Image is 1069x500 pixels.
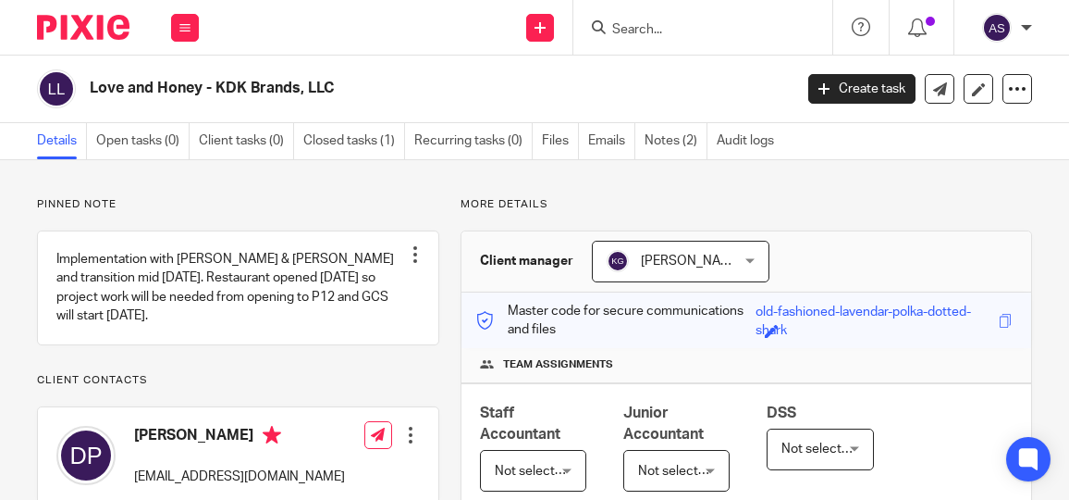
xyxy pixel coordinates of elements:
img: svg%3E [982,13,1012,43]
span: Not selected [495,465,570,478]
a: Audit logs [717,123,783,159]
a: Notes (2) [645,123,707,159]
img: svg%3E [37,69,76,108]
p: [EMAIL_ADDRESS][DOMAIN_NAME] [134,468,345,486]
a: Files [542,123,579,159]
a: Details [37,123,87,159]
p: Master code for secure communications and files [475,302,756,340]
div: old-fashioned-lavendar-polka-dotted-shark [756,303,994,324]
a: Emails [588,123,635,159]
img: svg%3E [607,250,629,272]
p: Client contacts [37,373,439,388]
a: Closed tasks (1) [303,123,405,159]
p: Pinned note [37,197,439,212]
a: Create task [808,74,915,104]
a: Open tasks (0) [96,123,190,159]
img: Pixie [37,15,129,40]
span: [PERSON_NAME] [641,255,743,268]
span: Team assignments [503,357,613,372]
span: Not selected [638,465,713,478]
h2: Love and Honey - KDK Brands, LLC [90,79,643,98]
span: DSS [767,406,796,420]
input: Search [610,22,777,39]
span: Staff Accountant [480,406,560,442]
span: Not selected [781,443,856,456]
a: Client tasks (0) [199,123,294,159]
p: More details [461,197,1032,212]
img: svg%3E [56,426,116,485]
h4: [PERSON_NAME] [134,426,345,449]
a: Recurring tasks (0) [414,123,533,159]
span: Junior Accountant [623,406,704,442]
h3: Client manager [480,252,573,270]
i: Primary [263,426,281,444]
